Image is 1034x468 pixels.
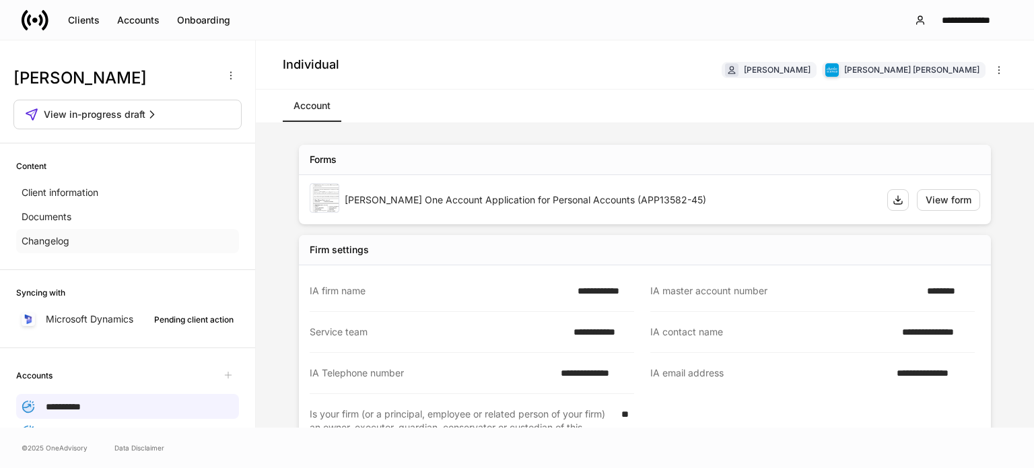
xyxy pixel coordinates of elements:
div: IA Telephone number [310,366,553,380]
div: Is your firm (or a principal, employee or related person of your firm) an owner, executor, guardi... [310,407,613,448]
div: View form [926,193,971,207]
div: [PERSON_NAME] One Account Application for Personal Accounts (APP13582-45) [345,193,876,207]
span: Unavailable with outstanding requests for information [217,364,239,386]
img: charles-schwab-BFYFdbvS.png [825,63,839,77]
p: Microsoft Dynamics [46,312,133,326]
div: Onboarding [177,13,230,27]
button: View form [917,189,980,211]
div: IA firm name [310,284,570,298]
div: IA contact name [650,325,894,339]
div: [PERSON_NAME] [PERSON_NAME] [844,63,979,76]
div: Forms [310,153,337,166]
a: Documents [16,205,239,229]
span: © 2025 OneAdvisory [22,442,88,453]
button: Onboarding [168,9,239,31]
img: sIOyOZvWb5kUEAwh5D03bPzsWHrUXBSdsWHDhg8Ma8+nBQBvlija69eFAv+snJUCyn8AqO+ElBnIpgMAAAAASUVORK5CYII= [23,314,34,325]
button: View in-progress draft [13,100,242,129]
div: Clients [68,13,100,27]
h6: Syncing with [16,286,65,299]
h4: Individual [283,57,339,73]
a: Client information [16,180,239,205]
h6: Accounts [16,369,53,382]
p: Changelog [22,234,69,248]
div: IA master account number [650,284,919,298]
a: Data Disclaimer [114,442,164,453]
a: Changelog [16,229,239,253]
a: Microsoft DynamicsPending client action [16,307,239,331]
p: Documents [22,210,71,224]
p: Client information [22,186,98,199]
h6: Content [16,160,46,172]
div: Service team [310,325,565,339]
span: View in-progress draft [44,108,145,121]
div: [PERSON_NAME] [744,63,811,76]
div: Firm settings [310,243,369,257]
h3: [PERSON_NAME] [13,67,215,89]
button: Clients [59,9,108,31]
a: Account [283,90,341,122]
div: IA email address [650,366,889,380]
div: Pending client action [154,313,234,326]
div: Accounts [117,13,160,27]
button: Accounts [108,9,168,31]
